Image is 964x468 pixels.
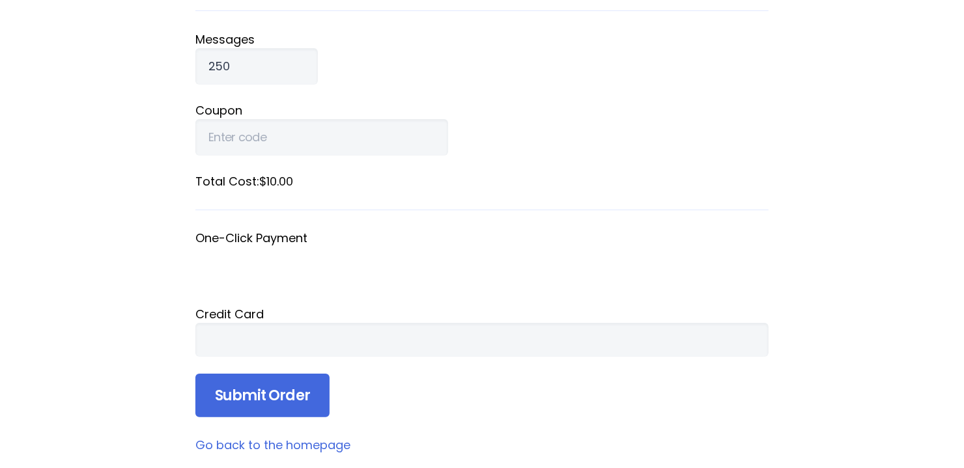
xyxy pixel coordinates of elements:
iframe: Secure payment button frame [195,247,769,288]
input: Submit Order [195,374,330,418]
iframe: Secure card payment input frame [208,333,756,347]
input: Qty [195,48,318,85]
label: Total Cost: $10.00 [195,172,769,190]
a: Go back to the homepage [195,437,350,453]
div: Credit Card [195,305,769,323]
label: Message s [195,31,769,48]
fieldset: One-Click Payment [195,230,769,288]
input: Enter code [195,119,448,156]
label: Coupon [195,102,769,119]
